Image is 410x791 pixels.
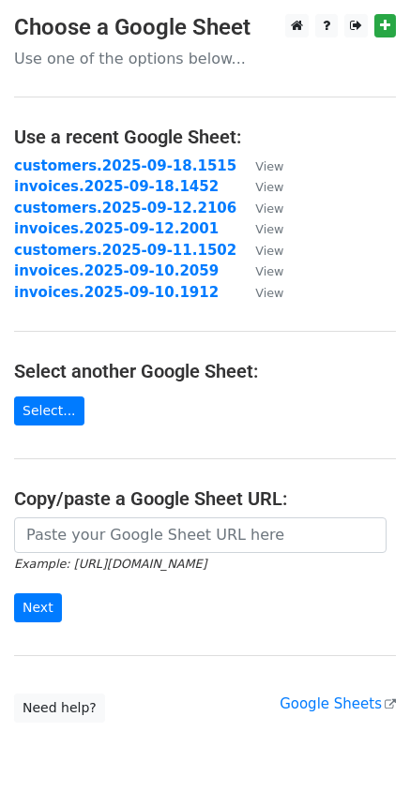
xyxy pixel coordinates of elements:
a: Google Sheets [280,695,396,712]
p: Use one of the options below... [14,49,396,68]
a: customers.2025-09-12.2106 [14,200,236,216]
a: invoices.2025-09-10.2059 [14,262,219,279]
small: View [255,286,283,300]
small: Example: [URL][DOMAIN_NAME] [14,557,206,571]
input: Next [14,593,62,622]
h4: Select another Google Sheet: [14,360,396,382]
a: View [236,200,283,216]
small: View [255,159,283,173]
small: View [255,244,283,258]
input: Paste your Google Sheet URL here [14,517,387,553]
a: invoices.2025-09-10.1912 [14,284,219,301]
small: View [255,180,283,194]
h3: Choose a Google Sheet [14,14,396,41]
a: invoices.2025-09-12.2001 [14,220,219,237]
a: View [236,157,283,174]
a: Select... [14,396,84,425]
small: View [255,222,283,236]
a: invoices.2025-09-18.1452 [14,178,219,195]
a: Need help? [14,694,105,723]
a: customers.2025-09-11.1502 [14,242,236,259]
a: View [236,242,283,259]
small: View [255,201,283,216]
small: View [255,264,283,278]
a: View [236,220,283,237]
a: View [236,178,283,195]
a: customers.2025-09-18.1515 [14,157,236,174]
h4: Use a recent Google Sheet: [14,126,396,148]
a: View [236,284,283,301]
h4: Copy/paste a Google Sheet URL: [14,487,396,510]
a: View [236,262,283,279]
